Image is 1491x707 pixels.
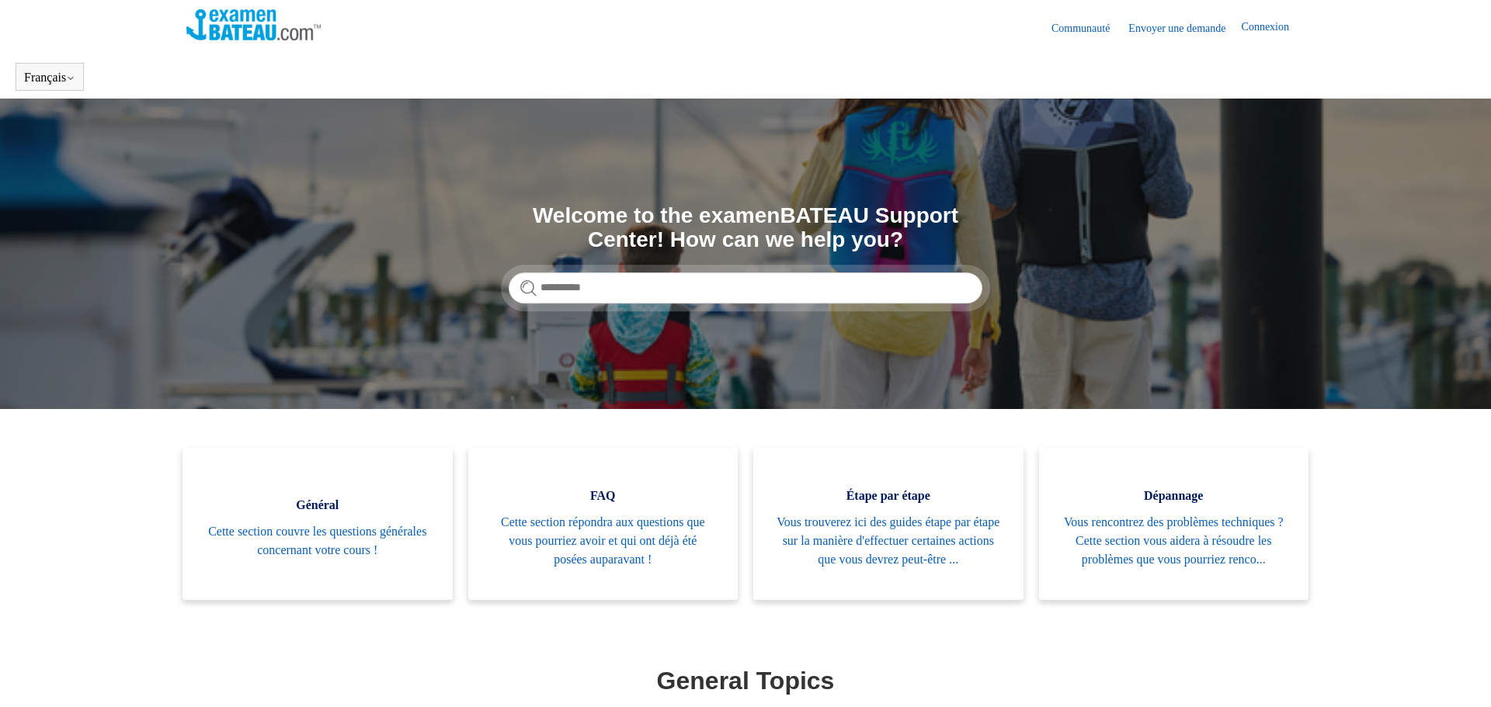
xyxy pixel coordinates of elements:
button: Français [24,71,75,85]
input: Rechercher [509,272,982,303]
span: Cette section couvre les questions générales concernant votre cours ! [206,522,429,560]
a: Dépannage Vous rencontrez des problèmes techniques ? Cette section vous aidera à résoudre les pro... [1039,448,1309,600]
span: Général [206,496,429,515]
a: Connexion [1242,19,1305,37]
h1: Welcome to the examenBATEAU Support Center! How can we help you? [509,204,982,252]
a: FAQ Cette section répondra aux questions que vous pourriez avoir et qui ont déjà été posées aupar... [468,448,739,600]
a: Étape par étape Vous trouverez ici des guides étape par étape sur la manière d'effectuer certaine... [753,448,1024,600]
span: Dépannage [1062,487,1286,505]
a: Général Cette section couvre les questions générales concernant votre cours ! [182,448,453,600]
span: Vous rencontrez des problèmes techniques ? Cette section vous aidera à résoudre les problèmes que... [1062,513,1286,569]
a: Communauté [1051,20,1125,36]
span: Vous trouverez ici des guides étape par étape sur la manière d'effectuer certaines actions que vo... [777,513,1000,569]
div: Live chat [1439,655,1479,695]
span: Étape par étape [777,487,1000,505]
a: Envoyer une demande [1128,20,1241,36]
img: Page d’accueil du Centre d’aide Examen Bateau [186,9,321,40]
span: Cette section répondra aux questions que vous pourriez avoir et qui ont déjà été posées auparavant ! [492,513,715,569]
span: FAQ [492,487,715,505]
h1: General Topics [186,662,1305,699]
